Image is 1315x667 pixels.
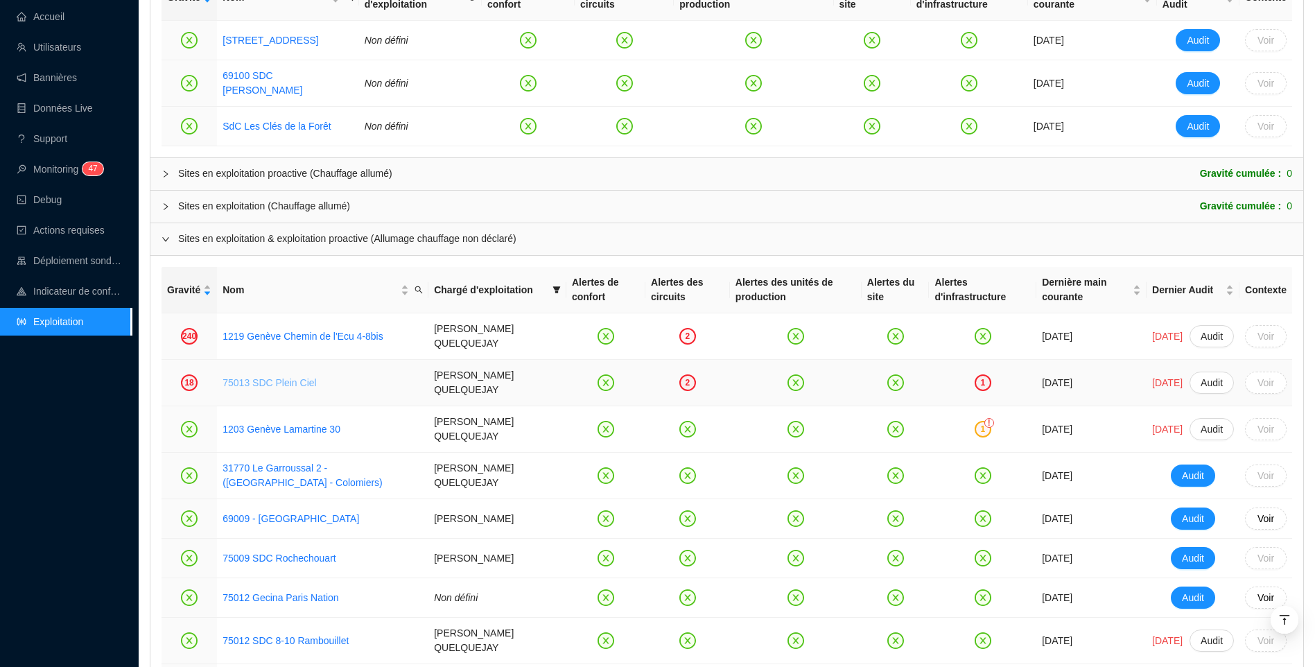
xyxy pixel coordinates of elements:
span: [PERSON_NAME] [434,513,514,524]
span: close-circle [887,421,904,438]
button: Voir [1245,29,1287,51]
span: close-circle [975,632,991,649]
span: Dernière main courante [1042,275,1130,304]
span: close-circle [864,32,880,49]
th: Alertes de confort [566,267,645,313]
button: Audit [1176,29,1220,51]
span: Audit [1187,119,1209,134]
div: Sites en exploitation proactive (Chauffage allumé)Gravité cumulée :0 [150,158,1303,190]
span: Voir [1257,33,1274,48]
a: clusterDéploiement sondes [17,255,122,266]
span: search [412,280,426,300]
a: SdC Les Clés de la Forêt [223,121,331,132]
a: 31770 Le Garroussal 2 - ([GEOGRAPHIC_DATA] - Colomiers) [223,461,423,490]
span: close-circle [787,632,804,649]
span: close-circle [887,632,904,649]
span: Non défini [365,78,408,89]
span: close-circle [679,467,696,484]
th: Alertes des circuits [645,267,730,313]
span: close-circle [864,118,880,135]
a: 75012 SDC 8-10 Rambouillet [223,635,349,646]
span: 0 [1287,166,1292,181]
a: 75012 SDC 8-10 Rambouillet [223,634,349,648]
span: Audit [1182,591,1204,605]
span: close-circle [598,467,614,484]
span: close-circle [887,550,904,566]
span: [DATE] [1152,634,1183,648]
span: close-circle [745,118,762,135]
span: close-circle [787,421,804,438]
span: Audit [1201,422,1223,437]
button: Voir [1245,372,1287,394]
span: Gravité cumulée : [1200,166,1282,181]
span: close-circle [679,510,696,527]
a: 75012 Gecina Paris Nation [223,591,338,605]
span: Sites en exploitation & exploitation proactive (Allumage chauffage non déclaré) [178,232,1292,246]
span: Voir [1257,512,1274,526]
a: 69100 SDC [PERSON_NAME] [223,70,302,96]
span: expanded [162,235,170,243]
span: Audit [1201,634,1223,648]
span: close-circle [598,421,614,438]
span: close-circle [961,32,977,49]
a: [STREET_ADDRESS] [223,35,318,46]
div: Sites en exploitation & exploitation proactive (Allumage chauffage non déclaré) [150,223,1303,255]
a: [STREET_ADDRESS] [223,33,318,48]
span: [PERSON_NAME] QUELQUEJAY [434,627,514,653]
span: close-circle [864,75,880,92]
a: 75009 SDC Rochechouart [223,553,336,564]
span: Gravité [167,283,200,297]
span: close-circle [887,328,904,345]
span: close-circle [181,32,198,49]
a: homeAccueil [17,11,64,22]
button: Voir [1245,72,1287,94]
span: close-circle [961,118,977,135]
span: close-circle [598,589,614,606]
span: close-circle [745,75,762,92]
button: Audit [1190,325,1234,347]
span: close-circle [181,75,198,92]
div: 240 [181,328,198,345]
span: [PERSON_NAME] QUELQUEJAY [434,416,514,442]
span: Audit [1201,376,1223,390]
th: Nom [217,267,428,313]
a: 75009 SDC Rochechouart [223,551,336,566]
a: monitorMonitoring47 [17,164,99,175]
span: 4 [88,164,93,173]
button: Audit [1190,418,1234,440]
span: vertical-align-top [1278,614,1291,626]
td: [DATE] [1036,313,1147,360]
span: filter [550,280,564,300]
a: 69100 SDC [PERSON_NAME] [223,69,353,98]
th: Alertes des unités de production [730,267,862,313]
td: [DATE] [1036,360,1147,406]
a: databaseDonnées Live [17,103,93,114]
span: Voir [1257,422,1274,437]
a: 75013 SDC Plein Ciel [223,377,316,388]
span: close-circle [975,467,991,484]
th: Dernière main courante [1036,267,1147,313]
span: close-circle [787,467,804,484]
button: Audit [1176,72,1220,94]
span: Non défini [365,121,408,132]
div: 2 [679,374,696,391]
button: Audit [1171,508,1215,530]
span: search [415,286,423,294]
span: close-circle [181,421,198,438]
span: [PERSON_NAME] QUELQUEJAY [434,462,514,488]
span: close-circle [616,32,633,49]
span: Audit [1201,329,1223,344]
span: close-circle [598,550,614,566]
button: Voir [1245,508,1287,530]
span: Dernier Audit [1152,283,1223,297]
span: Voir [1257,469,1274,483]
span: close-circle [787,328,804,345]
span: Gravité cumulée : [1200,199,1282,214]
button: Voir [1245,115,1287,137]
a: slidersExploitation [17,316,83,327]
div: 2 [679,328,696,345]
th: Alertes du site [862,267,930,313]
a: 75013 SDC Plein Ciel [223,376,316,390]
span: collapsed [162,170,170,178]
span: close-circle [679,550,696,566]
